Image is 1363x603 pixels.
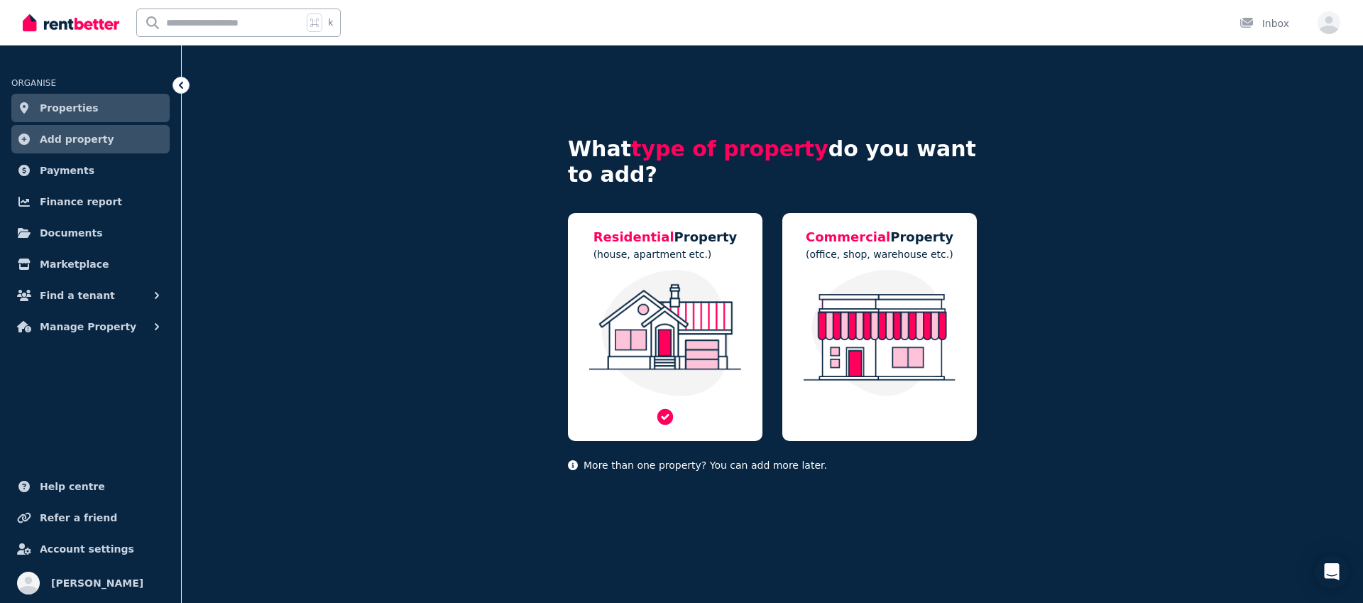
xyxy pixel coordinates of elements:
[593,229,674,244] span: Residential
[40,162,94,179] span: Payments
[40,224,103,241] span: Documents
[40,256,109,273] span: Marketplace
[11,94,170,122] a: Properties
[568,136,977,188] h4: What do you want to add?
[40,99,99,116] span: Properties
[11,313,170,341] button: Manage Property
[806,229,890,244] span: Commercial
[593,227,738,247] h5: Property
[11,188,170,216] a: Finance report
[328,17,333,28] span: k
[11,535,170,563] a: Account settings
[806,247,953,261] p: (office, shop, warehouse etc.)
[11,504,170,532] a: Refer a friend
[40,318,136,335] span: Manage Property
[11,281,170,310] button: Find a tenant
[11,125,170,153] a: Add property
[568,458,977,472] p: More than one property? You can add more later.
[51,575,143,592] span: [PERSON_NAME]
[40,478,105,495] span: Help centre
[582,270,748,396] img: Residential Property
[631,136,828,161] span: type of property
[11,219,170,247] a: Documents
[11,250,170,278] a: Marketplace
[40,509,117,526] span: Refer a friend
[11,156,170,185] a: Payments
[11,78,56,88] span: ORGANISE
[1315,555,1349,589] div: Open Intercom Messenger
[593,247,738,261] p: (house, apartment etc.)
[40,193,122,210] span: Finance report
[40,287,115,304] span: Find a tenant
[40,540,134,558] span: Account settings
[806,227,953,247] h5: Property
[11,472,170,501] a: Help centre
[23,12,119,33] img: RentBetter
[797,270,963,396] img: Commercial Property
[1239,16,1289,31] div: Inbox
[40,131,114,148] span: Add property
